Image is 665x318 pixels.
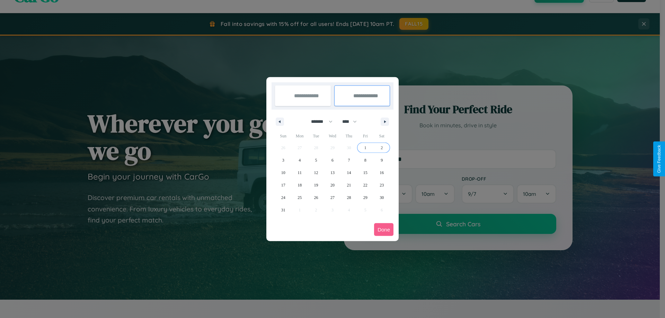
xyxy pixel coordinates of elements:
span: 10 [281,166,285,179]
button: 22 [357,179,373,191]
span: Sat [374,130,390,142]
span: Mon [291,130,308,142]
span: 30 [380,191,384,204]
span: 9 [381,154,383,166]
button: 18 [291,179,308,191]
button: 8 [357,154,373,166]
div: Give Feedback [657,145,662,173]
button: 15 [357,166,373,179]
span: 21 [347,179,351,191]
button: 1 [357,142,373,154]
button: 4 [291,154,308,166]
button: 21 [341,179,357,191]
button: 26 [308,191,324,204]
span: 2 [381,142,383,154]
span: 20 [330,179,335,191]
span: 29 [363,191,367,204]
span: 4 [299,154,301,166]
button: 13 [324,166,340,179]
span: Wed [324,130,340,142]
button: Done [374,223,393,236]
button: 6 [324,154,340,166]
button: 30 [374,191,390,204]
button: 11 [291,166,308,179]
button: 23 [374,179,390,191]
span: 1 [364,142,366,154]
span: 26 [314,191,318,204]
button: 2 [374,142,390,154]
span: 6 [331,154,334,166]
span: 15 [363,166,367,179]
button: 25 [291,191,308,204]
span: 11 [298,166,302,179]
span: 18 [298,179,302,191]
span: 8 [364,154,366,166]
span: Thu [341,130,357,142]
button: 28 [341,191,357,204]
button: 14 [341,166,357,179]
span: Sun [275,130,291,142]
button: 5 [308,154,324,166]
span: 13 [330,166,335,179]
button: 16 [374,166,390,179]
span: 25 [298,191,302,204]
span: 24 [281,191,285,204]
span: 5 [315,154,317,166]
button: 10 [275,166,291,179]
button: 3 [275,154,291,166]
button: 12 [308,166,324,179]
button: 31 [275,204,291,216]
span: 17 [281,179,285,191]
button: 17 [275,179,291,191]
span: 16 [380,166,384,179]
button: 19 [308,179,324,191]
button: 29 [357,191,373,204]
span: 27 [330,191,335,204]
button: 24 [275,191,291,204]
span: 28 [347,191,351,204]
button: 27 [324,191,340,204]
span: 19 [314,179,318,191]
span: 7 [348,154,350,166]
button: 7 [341,154,357,166]
span: Fri [357,130,373,142]
span: 12 [314,166,318,179]
span: 31 [281,204,285,216]
span: 22 [363,179,367,191]
span: 3 [282,154,284,166]
button: 9 [374,154,390,166]
span: 23 [380,179,384,191]
span: 14 [347,166,351,179]
span: Tue [308,130,324,142]
button: 20 [324,179,340,191]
